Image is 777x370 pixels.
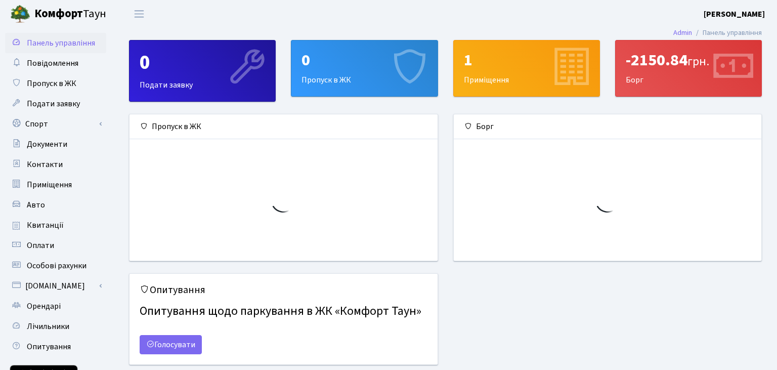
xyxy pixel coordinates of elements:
[27,98,80,109] span: Подати заявку
[5,114,106,134] a: Спорт
[5,235,106,256] a: Оплати
[27,179,72,190] span: Приміщення
[5,73,106,94] a: Пропуск в ЖК
[658,22,777,44] nav: breadcrumb
[5,175,106,195] a: Приміщення
[27,301,61,312] span: Орендарі
[453,40,600,97] a: 1Приміщення
[5,94,106,114] a: Подати заявку
[692,27,762,38] li: Панель управління
[5,195,106,215] a: Авто
[129,114,438,139] div: Пропуск в ЖК
[616,40,761,96] div: Борг
[140,51,265,75] div: 0
[126,6,152,22] button: Переключити навігацію
[140,300,427,323] h4: Опитування щодо паркування в ЖК «Комфорт Таун»
[27,139,67,150] span: Документи
[301,51,427,70] div: 0
[27,78,76,89] span: Пропуск в ЖК
[140,335,202,354] a: Голосувати
[27,37,95,49] span: Панель управління
[5,276,106,296] a: [DOMAIN_NAME]
[704,8,765,20] a: [PERSON_NAME]
[27,260,87,271] span: Особові рахунки
[27,321,69,332] span: Лічильники
[5,337,106,357] a: Опитування
[291,40,438,97] a: 0Пропуск в ЖК
[464,51,589,70] div: 1
[27,199,45,211] span: Авто
[5,154,106,175] a: Контакти
[5,215,106,235] a: Квитанції
[27,240,54,251] span: Оплати
[34,6,83,22] b: Комфорт
[291,40,437,96] div: Пропуск в ЖК
[129,40,275,101] div: Подати заявку
[10,4,30,24] img: logo.png
[454,40,599,96] div: Приміщення
[687,53,709,70] span: грн.
[129,40,276,102] a: 0Подати заявку
[27,220,64,231] span: Квитанції
[140,284,427,296] h5: Опитування
[34,6,106,23] span: Таун
[27,159,63,170] span: Контакти
[5,53,106,73] a: Повідомлення
[27,341,71,352] span: Опитування
[626,51,751,70] div: -2150.84
[5,296,106,316] a: Орендарі
[673,27,692,38] a: Admin
[5,316,106,337] a: Лічильники
[5,33,106,53] a: Панель управління
[454,114,762,139] div: Борг
[704,9,765,20] b: [PERSON_NAME]
[5,134,106,154] a: Документи
[5,256,106,276] a: Особові рахунки
[27,58,78,69] span: Повідомлення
